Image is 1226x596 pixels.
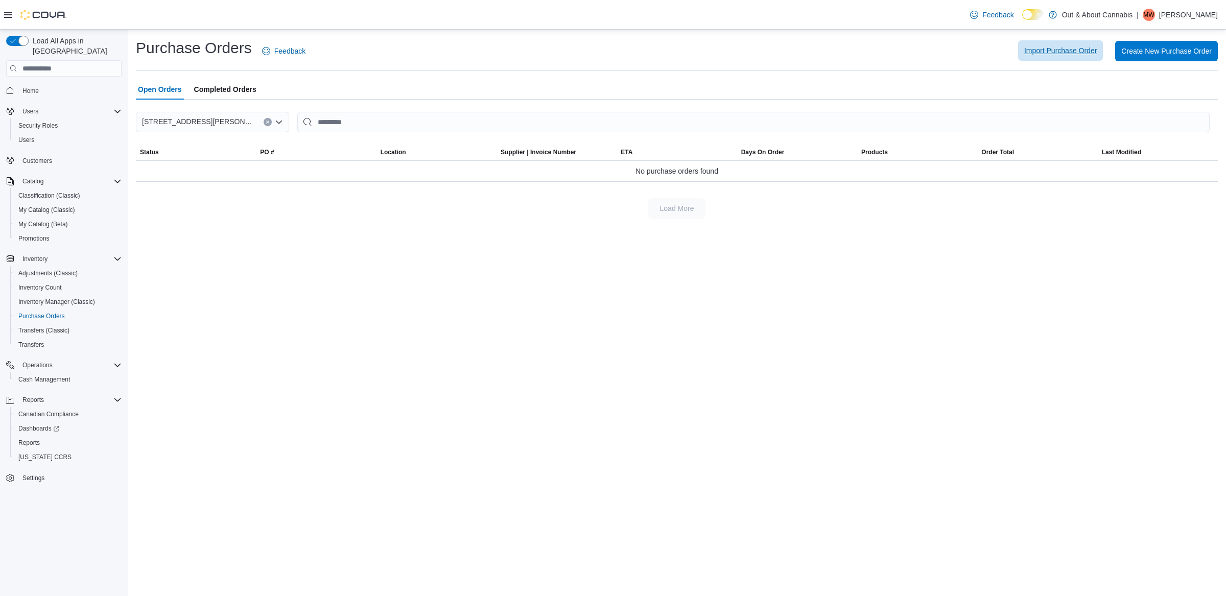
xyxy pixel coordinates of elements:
span: My Catalog (Beta) [18,220,68,228]
button: Open list of options [275,118,283,126]
span: Customers [18,154,122,167]
span: Cash Management [14,373,122,386]
button: Reports [18,394,48,406]
button: Inventory Manager (Classic) [10,295,126,309]
button: My Catalog (Beta) [10,217,126,231]
span: Purchase Orders [14,310,122,322]
span: [US_STATE] CCRS [18,453,72,461]
button: Users [18,105,42,117]
span: Location [381,148,406,156]
span: Canadian Compliance [18,410,79,418]
button: Reports [2,393,126,407]
span: Settings [22,474,44,482]
button: Status [136,144,256,160]
button: Catalog [2,174,126,188]
p: | [1137,9,1139,21]
span: Completed Orders [194,79,256,100]
span: Reports [22,396,44,404]
span: Transfers (Classic) [14,324,122,337]
p: [PERSON_NAME] [1159,9,1218,21]
button: Purchase Orders [10,309,126,323]
button: Location [376,144,497,160]
button: Transfers (Classic) [10,323,126,338]
a: Settings [18,472,49,484]
span: Transfers (Classic) [18,326,69,335]
button: Load More [648,198,705,219]
span: Reports [14,437,122,449]
span: Inventory Count [14,281,122,294]
span: Status [140,148,159,156]
span: Reports [18,394,122,406]
span: Import Purchase Order [1024,45,1097,56]
button: Clear input [264,118,272,126]
button: Days On Order [737,144,857,160]
a: Security Roles [14,120,62,132]
a: Inventory Manager (Classic) [14,296,99,308]
span: PO # [260,148,274,156]
span: Supplier | Invoice Number [501,148,576,156]
span: Customers [22,157,52,165]
span: Adjustments (Classic) [18,269,78,277]
h1: Purchase Orders [136,38,252,58]
button: Products [857,144,977,160]
span: Washington CCRS [14,451,122,463]
button: Operations [2,358,126,372]
span: Dashboards [18,424,59,433]
a: Customers [18,155,56,167]
button: Customers [2,153,126,168]
span: Classification (Classic) [14,189,122,202]
span: Dashboards [14,422,122,435]
button: Inventory [18,253,52,265]
span: Catalog [22,177,43,185]
span: Operations [18,359,122,371]
button: Catalog [18,175,48,187]
span: Security Roles [18,122,58,130]
span: Promotions [14,232,122,245]
span: Classification (Classic) [18,192,80,200]
button: Settings [2,470,126,485]
span: Inventory Count [18,283,62,292]
button: Supplier | Invoice Number [497,144,617,160]
span: Reports [18,439,40,447]
span: Users [22,107,38,115]
span: Products [861,148,888,156]
span: Catalog [18,175,122,187]
a: Transfers (Classic) [14,324,74,337]
span: [STREET_ADDRESS][PERSON_NAME] [142,115,253,128]
a: Promotions [14,232,54,245]
span: Promotions [18,234,50,243]
span: Inventory Manager (Classic) [18,298,95,306]
a: Users [14,134,38,146]
button: Classification (Classic) [10,188,126,203]
span: My Catalog (Classic) [14,204,122,216]
span: Feedback [982,10,1013,20]
button: Users [10,133,126,147]
span: Cash Management [18,375,70,384]
span: Canadian Compliance [14,408,122,420]
a: My Catalog (Classic) [14,204,79,216]
span: Users [18,105,122,117]
button: PO # [256,144,376,160]
button: Create New Purchase Order [1115,41,1218,61]
img: Cova [20,10,66,20]
a: Canadian Compliance [14,408,83,420]
input: This is a search bar. After typing your query, hit enter to filter the results lower in the page. [297,112,1210,132]
span: Inventory Manager (Classic) [14,296,122,308]
button: [US_STATE] CCRS [10,450,126,464]
button: Operations [18,359,57,371]
a: Feedback [258,41,310,61]
span: Last Modified [1102,148,1141,156]
span: My Catalog (Classic) [18,206,75,214]
span: Adjustments (Classic) [14,267,122,279]
span: Transfers [14,339,122,351]
button: Last Modified [1098,144,1218,160]
span: Days On Order [741,148,785,156]
nav: Complex example [6,79,122,512]
span: Operations [22,361,53,369]
span: Load More [660,203,694,213]
span: My Catalog (Beta) [14,218,122,230]
button: Order Total [977,144,1097,160]
span: Inventory [18,253,122,265]
button: Reports [10,436,126,450]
